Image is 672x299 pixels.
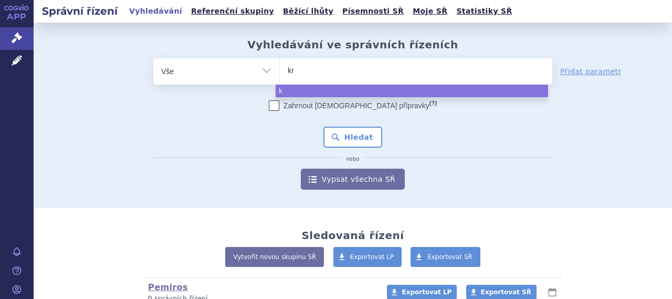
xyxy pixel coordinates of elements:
a: Pemiros [148,282,188,292]
a: Exportovat SŘ [411,247,480,267]
span: Exportovat LP [350,253,394,261]
a: Přidat parametr [560,66,622,77]
h2: Vyhledávání ve správních řízeních [247,38,458,51]
a: Vytvořit novou skupinu SŘ [225,247,324,267]
label: Zahrnout [DEMOGRAPHIC_DATA] přípravky [269,100,437,111]
abbr: (?) [429,100,437,107]
i: nebo [341,156,365,162]
a: Statistiky SŘ [453,4,515,18]
a: Běžící lhůty [280,4,337,18]
button: lhůty [547,286,558,298]
a: Vyhledávání [126,4,185,18]
a: Exportovat LP [333,247,402,267]
a: Vypsat všechna SŘ [301,169,405,190]
span: Exportovat SŘ [481,288,531,296]
a: Písemnosti SŘ [339,4,407,18]
span: Exportovat SŘ [427,253,472,261]
li: k [276,85,548,97]
h2: Sledovaná řízení [301,229,404,242]
button: Hledat [323,127,383,148]
a: Moje SŘ [409,4,450,18]
a: Referenční skupiny [188,4,277,18]
h2: Správní řízení [34,4,126,18]
span: Exportovat LP [402,288,451,296]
